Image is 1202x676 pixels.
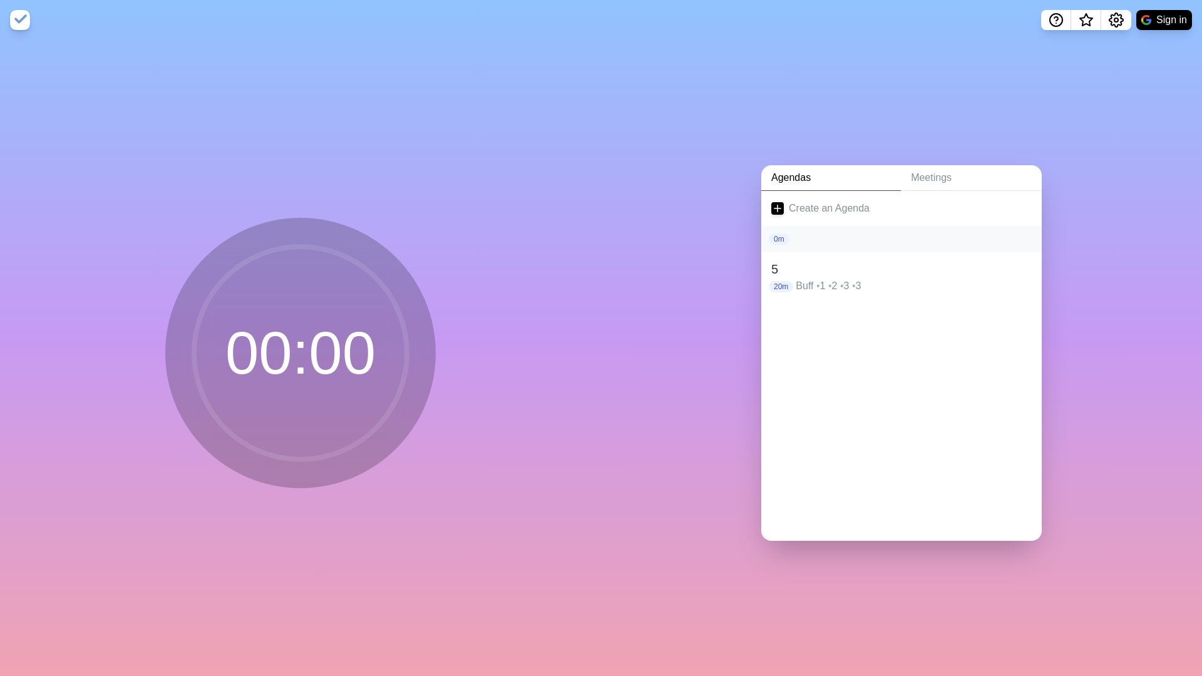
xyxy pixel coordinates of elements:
[852,280,856,291] span: •
[1136,10,1192,30] button: Sign in
[769,281,793,292] p: 20m
[10,10,30,30] img: timeblocks logo
[840,280,844,291] span: •
[1141,15,1151,25] img: google logo
[828,280,832,291] span: •
[761,165,901,191] a: Agendas
[1071,10,1101,30] button: What’s new
[901,165,1042,191] a: Meetings
[771,260,1032,279] h2: 5
[1101,10,1131,30] button: Settings
[769,233,789,245] p: 0m
[1041,10,1071,30] button: Help
[816,280,820,291] span: •
[796,279,1032,294] p: Buff 1 2 3 3
[761,191,1042,226] a: Create an Agenda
